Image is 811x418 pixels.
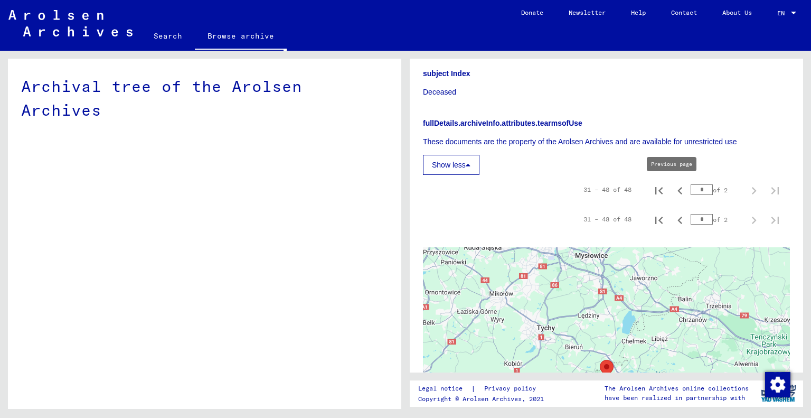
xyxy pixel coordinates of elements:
[423,119,582,127] b: fullDetails.archiveInfo.attributes.tearmsofUse
[418,383,471,394] a: Legal notice
[418,394,549,404] p: Copyright © Arolsen Archives, 2021
[765,179,786,200] button: Last page
[691,185,743,195] div: of 2
[669,209,691,230] button: Previous page
[743,179,765,200] button: Next page
[777,10,789,17] span: EN
[648,179,669,200] button: First page
[605,393,749,403] p: have been realized in partnership with
[21,75,388,122] div: Archival tree of the Arolsen Archives
[423,69,470,78] b: subject Index
[669,179,691,200] button: Previous page
[648,209,669,230] button: First page
[583,185,631,194] div: 31 – 48 of 48
[8,10,133,36] img: Arolsen_neg.svg
[418,383,549,394] div: |
[583,215,631,224] div: 31 – 48 of 48
[605,384,749,393] p: The Arolsen Archives online collections
[423,155,479,175] button: Show less
[195,23,287,51] a: Browse archive
[691,215,743,225] div: of 2
[476,383,549,394] a: Privacy policy
[759,380,798,406] img: yv_logo.png
[743,209,765,230] button: Next page
[141,23,195,49] a: Search
[765,209,786,230] button: Last page
[600,360,614,379] div: Auschwitz Concentration and Extermination Camp
[765,372,790,397] img: Change consent
[423,87,790,98] p: Deceased
[423,136,790,147] p: These documents are the property of the Arolsen Archives and are available for unrestricted use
